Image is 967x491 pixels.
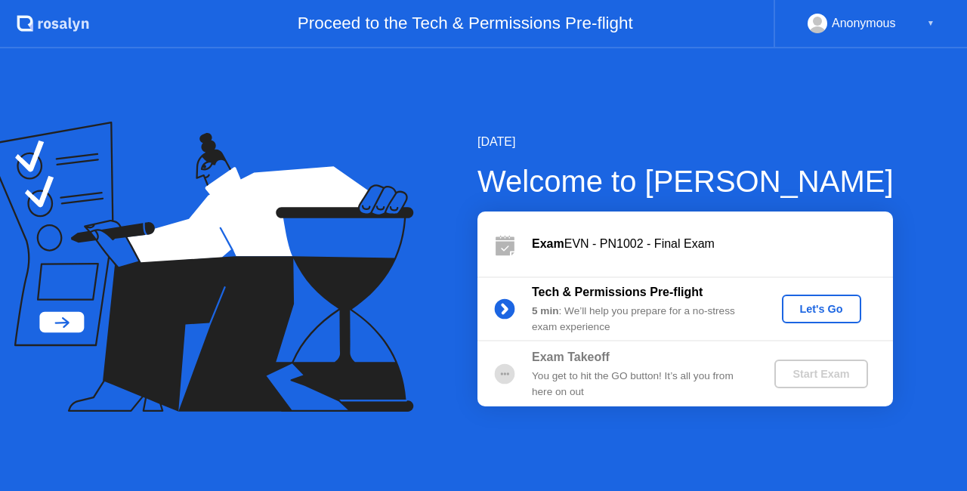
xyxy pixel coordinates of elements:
div: Anonymous [832,14,896,33]
div: You get to hit the GO button! It’s all you from here on out [532,369,749,400]
div: EVN - PN1002 - Final Exam [532,235,893,253]
button: Start Exam [774,360,867,388]
b: Exam [532,237,564,250]
div: Welcome to [PERSON_NAME] [477,159,894,204]
b: 5 min [532,305,559,317]
button: Let's Go [782,295,861,323]
div: Start Exam [780,368,861,380]
div: : We’ll help you prepare for a no-stress exam experience [532,304,749,335]
div: Let's Go [788,303,855,315]
div: ▼ [927,14,935,33]
b: Exam Takeoff [532,350,610,363]
b: Tech & Permissions Pre-flight [532,286,703,298]
div: [DATE] [477,133,894,151]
